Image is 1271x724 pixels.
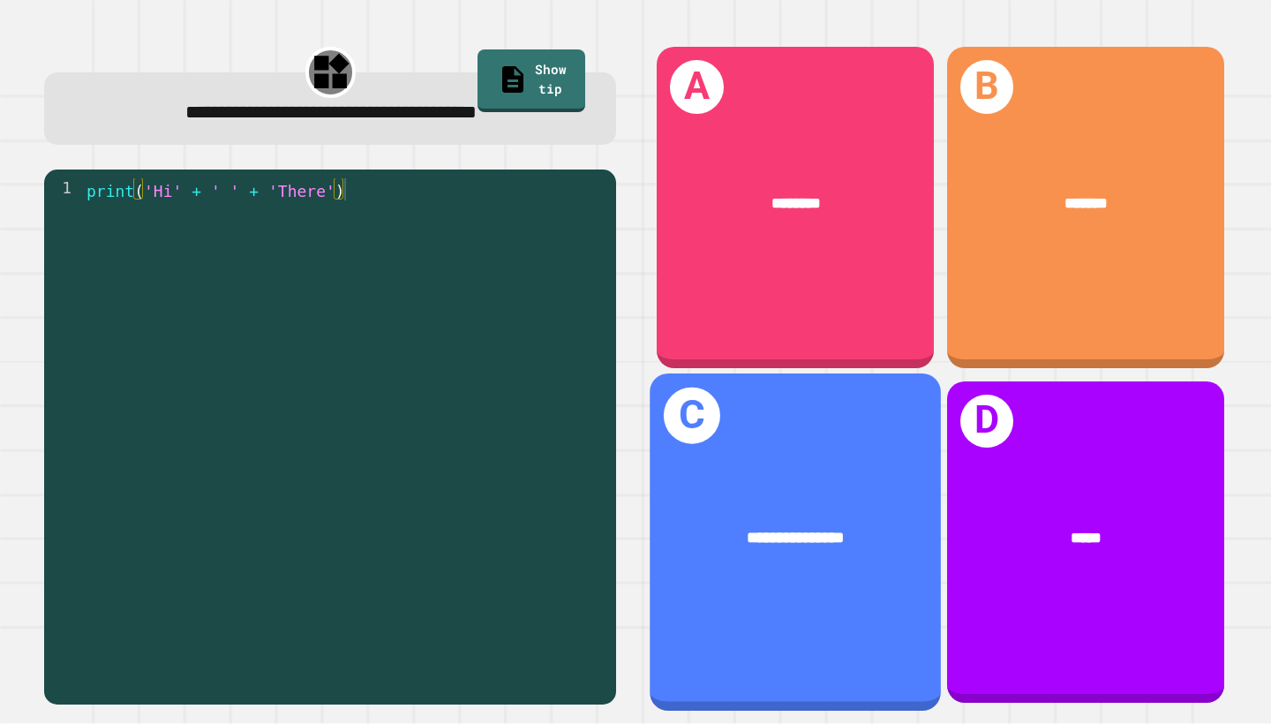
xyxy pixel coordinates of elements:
[664,387,720,443] h1: C
[670,60,724,114] h1: A
[960,60,1014,114] h1: B
[44,178,83,200] div: 1
[960,395,1014,449] h1: D
[478,49,585,111] a: Show tip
